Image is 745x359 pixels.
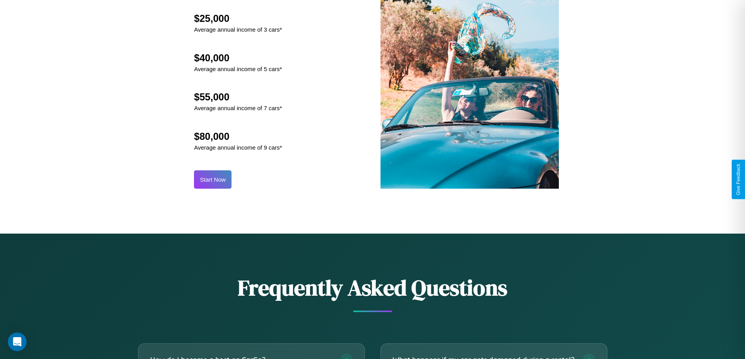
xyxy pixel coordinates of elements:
[138,273,607,303] h2: Frequently Asked Questions
[194,131,282,142] h2: $80,000
[194,103,282,113] p: Average annual income of 7 cars*
[194,24,282,35] p: Average annual income of 3 cars*
[194,142,282,153] p: Average annual income of 9 cars*
[194,170,232,189] button: Start Now
[736,164,741,195] div: Give Feedback
[194,13,282,24] h2: $25,000
[8,332,27,351] div: Open Intercom Messenger
[194,64,282,74] p: Average annual income of 5 cars*
[194,52,282,64] h2: $40,000
[194,91,282,103] h2: $55,000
